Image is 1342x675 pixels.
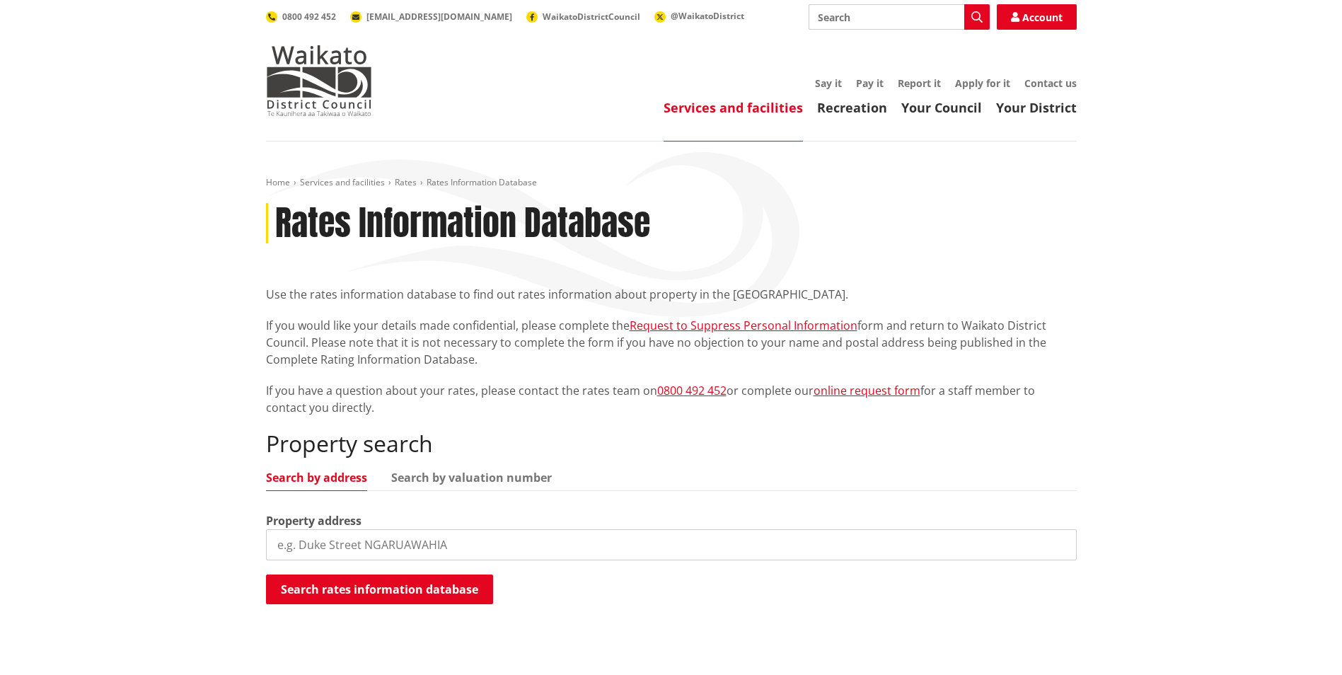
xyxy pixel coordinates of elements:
a: Services and facilities [300,176,385,188]
a: [EMAIL_ADDRESS][DOMAIN_NAME] [350,11,512,23]
a: Your Council [901,99,982,116]
button: Search rates information database [266,575,493,604]
a: Account [997,4,1077,30]
a: WaikatoDistrictCouncil [526,11,640,23]
span: @WaikatoDistrict [671,10,744,22]
a: Say it [815,76,842,90]
a: online request form [814,383,920,398]
a: Search by address [266,472,367,483]
a: Rates [395,176,417,188]
a: Pay it [856,76,884,90]
a: Home [266,176,290,188]
span: Rates Information Database [427,176,537,188]
p: If you have a question about your rates, please contact the rates team on or complete our for a s... [266,382,1077,416]
span: 0800 492 452 [282,11,336,23]
a: Apply for it [955,76,1010,90]
a: Recreation [817,99,887,116]
span: [EMAIL_ADDRESS][DOMAIN_NAME] [366,11,512,23]
label: Property address [266,512,361,529]
p: Use the rates information database to find out rates information about property in the [GEOGRAPHI... [266,286,1077,303]
a: Contact us [1024,76,1077,90]
h2: Property search [266,430,1077,457]
a: @WaikatoDistrict [654,10,744,22]
span: WaikatoDistrictCouncil [543,11,640,23]
a: Your District [996,99,1077,116]
a: 0800 492 452 [657,383,727,398]
a: Services and facilities [664,99,803,116]
img: Waikato District Council - Te Kaunihera aa Takiwaa o Waikato [266,45,372,116]
p: If you would like your details made confidential, please complete the form and return to Waikato ... [266,317,1077,368]
a: Search by valuation number [391,472,552,483]
input: Search input [809,4,990,30]
a: Request to Suppress Personal Information [630,318,857,333]
input: e.g. Duke Street NGARUAWAHIA [266,529,1077,560]
a: 0800 492 452 [266,11,336,23]
h1: Rates Information Database [275,203,650,244]
nav: breadcrumb [266,177,1077,189]
a: Report it [898,76,941,90]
